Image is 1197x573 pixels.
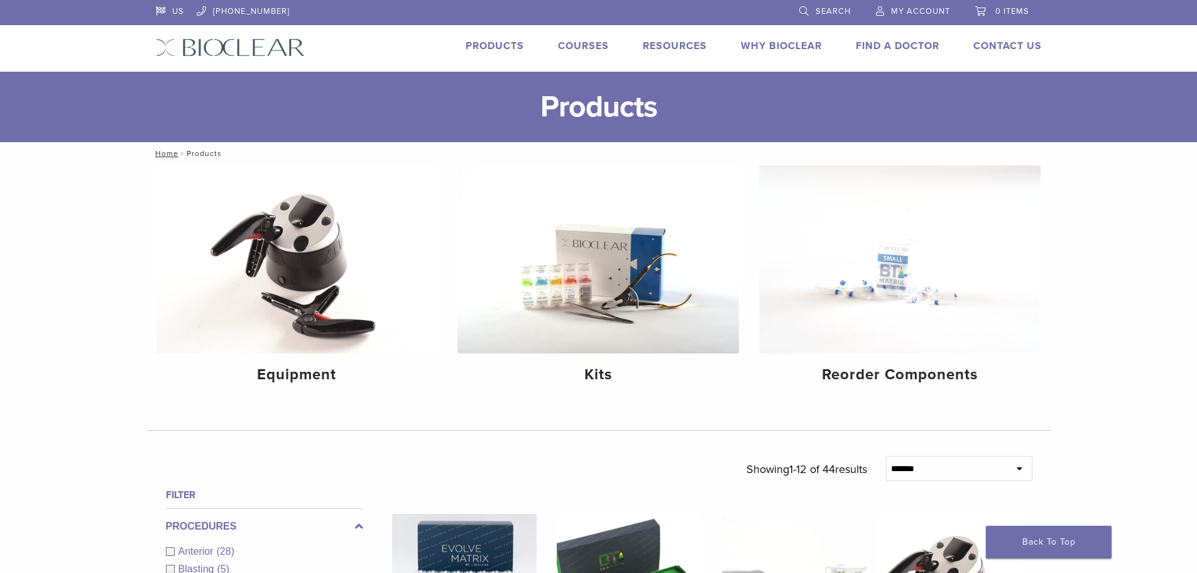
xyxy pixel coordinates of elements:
[146,142,1051,165] nav: Products
[156,165,438,353] img: Equipment
[643,40,707,52] a: Resources
[986,526,1112,559] a: Back To Top
[973,40,1042,52] a: Contact Us
[789,462,835,476] span: 1-12 of 44
[467,364,729,386] h4: Kits
[466,40,524,52] a: Products
[156,165,438,394] a: Equipment
[891,6,950,16] span: My Account
[769,364,1030,386] h4: Reorder Components
[759,165,1041,353] img: Reorder Components
[457,165,739,394] a: Kits
[816,6,851,16] span: Search
[995,6,1029,16] span: 0 items
[558,40,609,52] a: Courses
[166,487,363,503] h4: Filter
[759,165,1041,394] a: Reorder Components
[741,40,822,52] a: Why Bioclear
[457,165,739,353] img: Kits
[746,456,867,482] p: Showing results
[167,364,428,386] h4: Equipment
[856,40,939,52] a: Find A Doctor
[178,546,217,557] span: Anterior
[217,546,234,557] span: (28)
[151,149,178,158] a: Home
[178,150,187,157] span: /
[156,38,305,57] img: Bioclear
[166,519,363,534] label: Procedures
